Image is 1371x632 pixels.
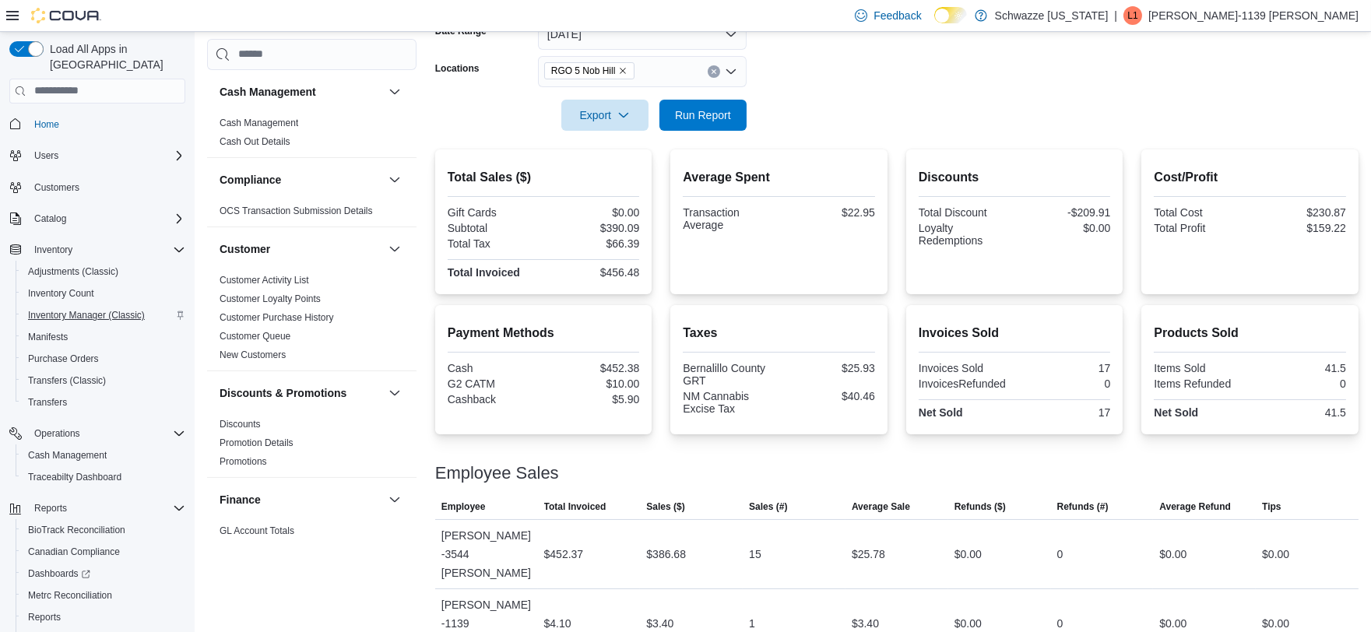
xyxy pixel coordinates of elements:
span: Inventory [28,241,185,259]
span: Inventory [34,244,72,256]
a: Reports [22,608,67,627]
span: Operations [34,427,80,440]
div: 17 [1018,362,1110,374]
strong: Total Invoiced [448,266,520,279]
button: Customer [220,241,382,257]
div: 41.5 [1253,362,1346,374]
h2: Payment Methods [448,324,640,342]
div: $159.22 [1253,222,1346,234]
a: Customer Loyalty Points [220,293,321,304]
a: Dashboards [16,563,192,585]
div: $386.68 [646,545,686,564]
h2: Taxes [683,324,875,342]
button: Manifests [16,326,192,348]
span: Inventory Manager (Classic) [28,309,145,321]
span: GL Transactions [220,543,287,556]
a: Transfers [22,393,73,412]
span: RGO 5 Nob Hill [544,62,635,79]
strong: Net Sold [1154,406,1198,419]
p: [PERSON_NAME]-1139 [PERSON_NAME] [1148,6,1359,25]
h3: Discounts & Promotions [220,385,346,401]
span: Metrc Reconciliation [28,589,112,602]
button: Canadian Compliance [16,541,192,563]
div: $66.39 [547,237,639,250]
button: Inventory Count [16,283,192,304]
span: Users [34,149,58,162]
a: OCS Transaction Submission Details [220,205,373,216]
h3: Employee Sales [435,464,559,483]
span: Traceabilty Dashboard [22,468,185,486]
span: Cash Management [220,117,298,129]
button: Open list of options [725,65,737,78]
div: $5.90 [547,393,639,406]
div: Invoices Sold [919,362,1011,374]
span: New Customers [220,349,286,361]
button: Clear input [708,65,720,78]
button: Traceabilty Dashboard [16,466,192,488]
div: Total Discount [919,206,1011,219]
div: $0.00 [954,545,982,564]
span: Manifests [22,328,185,346]
span: Promotion Details [220,437,294,449]
h3: Customer [220,241,270,257]
span: Metrc Reconciliation [22,586,185,605]
span: Catalog [34,212,66,225]
span: Transfers [28,396,67,409]
a: Canadian Compliance [22,542,126,561]
button: Operations [3,423,192,444]
a: Manifests [22,328,74,346]
a: Promotions [220,456,267,467]
button: Finance [220,492,382,507]
span: RGO 5 Nob Hill [551,63,616,79]
span: Employee [441,500,486,513]
div: $25.78 [852,545,885,564]
span: Catalog [28,209,185,228]
a: Cash Out Details [220,136,290,147]
a: Inventory Count [22,284,100,303]
div: $0.00 [1262,545,1289,564]
span: Sales (#) [749,500,787,513]
button: Inventory [3,239,192,261]
button: BioTrack Reconciliation [16,519,192,541]
span: Dashboards [28,567,90,580]
button: Home [3,113,192,135]
div: 0 [1018,377,1110,390]
span: Reports [22,608,185,627]
h2: Total Sales ($) [448,168,640,187]
div: 0 [1253,377,1346,390]
span: Refunds ($) [954,500,1006,513]
a: Customer Activity List [220,275,309,286]
div: Gift Cards [448,206,540,219]
a: BioTrack Reconciliation [22,521,132,539]
a: Dashboards [22,564,97,583]
span: Inventory Manager (Classic) [22,306,185,325]
div: Loyalty Redemptions [919,222,1011,247]
div: Loretta-1139 Chavez [1123,6,1142,25]
strong: Net Sold [919,406,963,419]
div: 17 [1018,406,1110,419]
h2: Average Spent [683,168,875,187]
h3: Cash Management [220,84,316,100]
div: 41.5 [1253,406,1346,419]
span: Transfers (Classic) [28,374,106,387]
button: Operations [28,424,86,443]
div: $230.87 [1253,206,1346,219]
img: Cova [31,8,101,23]
h2: Invoices Sold [919,324,1111,342]
button: Adjustments (Classic) [16,261,192,283]
button: Run Report [659,100,747,131]
div: 0 [1057,545,1063,564]
span: Purchase Orders [22,349,185,368]
button: Finance [385,490,404,509]
div: Total Tax [448,237,540,250]
span: Adjustments (Classic) [22,262,185,281]
button: Transfers [16,391,192,413]
span: OCS Transaction Submission Details [220,205,373,217]
h2: Discounts [919,168,1111,187]
button: Discounts & Promotions [220,385,382,401]
div: Cash Management [207,114,417,157]
div: $456.48 [547,266,639,279]
div: $0.00 [547,206,639,219]
div: $452.38 [547,362,639,374]
button: Export [561,100,649,131]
